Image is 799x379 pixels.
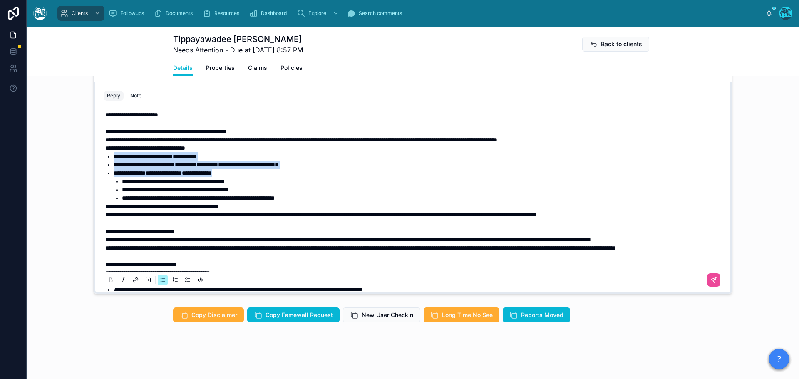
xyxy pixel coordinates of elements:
[280,60,303,77] a: Policies
[582,37,649,52] button: Back to clients
[151,6,199,21] a: Documents
[266,311,333,319] span: Copy Famewall Request
[601,40,642,48] span: Back to clients
[345,6,408,21] a: Search comments
[33,7,47,20] img: App logo
[247,307,340,322] button: Copy Famewall Request
[173,307,244,322] button: Copy Disclaimer
[294,6,343,21] a: Explore
[127,91,145,101] button: Note
[359,10,402,17] span: Search comments
[173,64,193,72] span: Details
[106,6,150,21] a: Followups
[200,6,245,21] a: Resources
[280,64,303,72] span: Policies
[247,6,293,21] a: Dashboard
[173,60,193,76] a: Details
[191,311,237,319] span: Copy Disclaimer
[173,33,303,45] h1: Tippayawadee [PERSON_NAME]
[130,92,141,99] div: Note
[308,10,326,17] span: Explore
[104,91,124,101] button: Reply
[424,307,499,322] button: Long Time No See
[206,64,235,72] span: Properties
[53,4,766,22] div: scrollable content
[261,10,287,17] span: Dashboard
[120,10,144,17] span: Followups
[769,349,789,369] button: ?
[166,10,193,17] span: Documents
[503,307,570,322] button: Reports Moved
[214,10,239,17] span: Resources
[362,311,413,319] span: New User Checkin
[206,60,235,77] a: Properties
[173,45,303,55] span: Needs Attention - Due at [DATE] 8:57 PM
[521,311,563,319] span: Reports Moved
[57,6,104,21] a: Clients
[72,10,88,17] span: Clients
[248,60,267,77] a: Claims
[248,64,267,72] span: Claims
[442,311,493,319] span: Long Time No See
[343,307,420,322] button: New User Checkin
